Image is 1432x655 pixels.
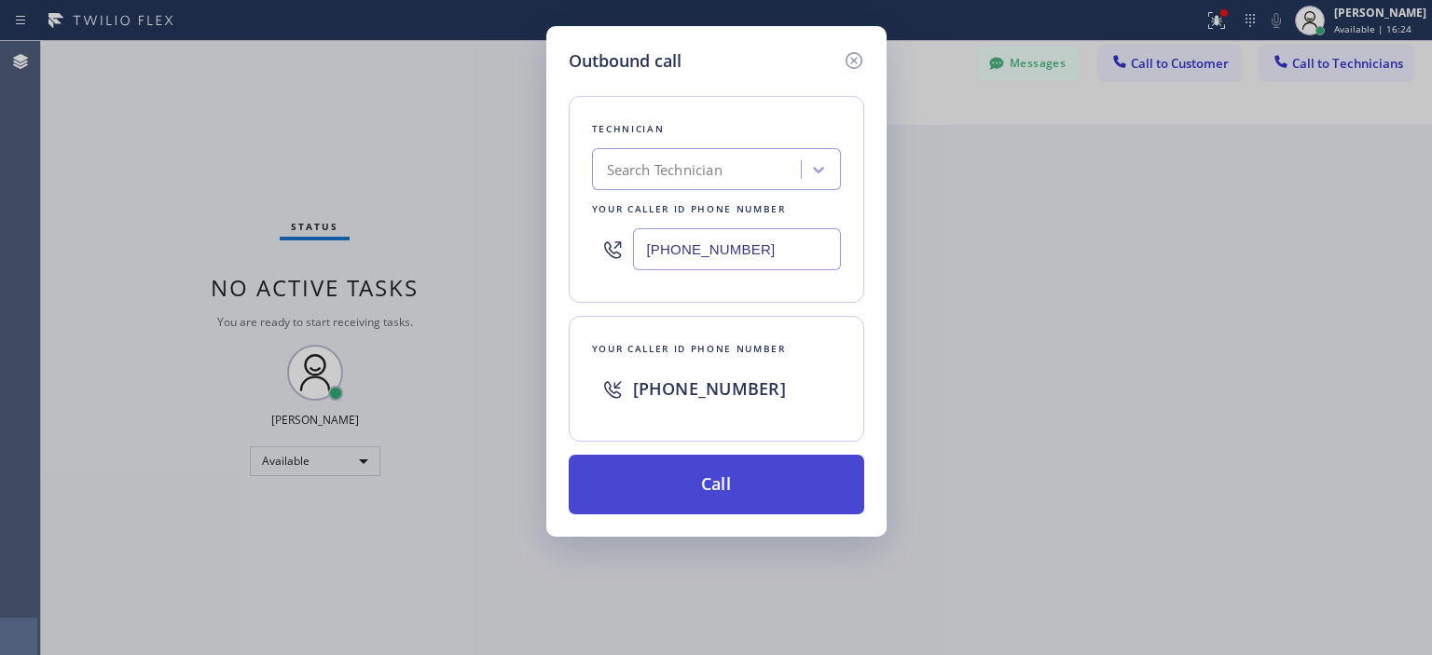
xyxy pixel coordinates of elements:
[592,199,841,219] div: Your caller id phone number
[569,48,682,74] h5: Outbound call
[607,159,723,181] div: Search Technician
[592,339,841,359] div: Your caller id phone number
[569,455,864,514] button: Call
[592,119,841,139] div: Technician
[633,377,786,400] span: [PHONE_NUMBER]
[633,228,841,270] input: (123) 456-7890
